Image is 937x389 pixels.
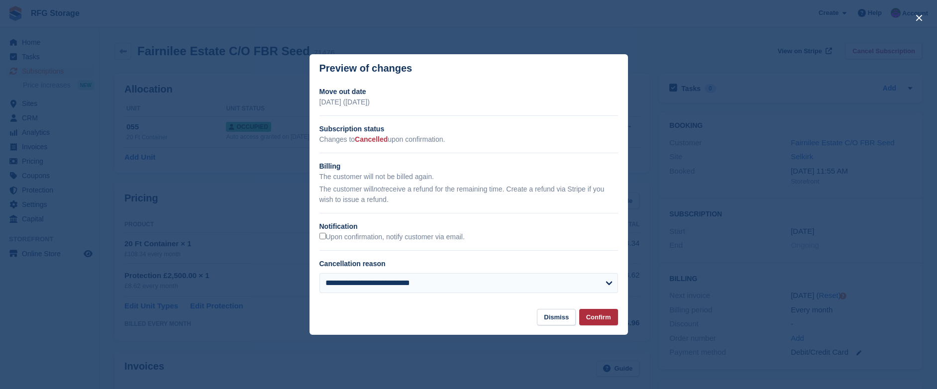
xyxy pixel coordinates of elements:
[355,135,388,143] span: Cancelled
[319,260,386,268] label: Cancellation reason
[319,184,618,205] p: The customer will receive a refund for the remaining time. Create a refund via Stripe if you wish...
[319,97,618,107] p: [DATE] ([DATE])
[319,161,618,172] h2: Billing
[373,185,383,193] em: not
[911,10,927,26] button: close
[319,221,618,232] h2: Notification
[319,134,618,145] p: Changes to upon confirmation.
[319,124,618,134] h2: Subscription status
[537,309,576,325] button: Dismiss
[319,63,413,74] p: Preview of changes
[579,309,618,325] button: Confirm
[319,172,618,182] p: The customer will not be billed again.
[319,233,326,239] input: Upon confirmation, notify customer via email.
[319,87,618,97] h2: Move out date
[319,233,465,242] label: Upon confirmation, notify customer via email.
